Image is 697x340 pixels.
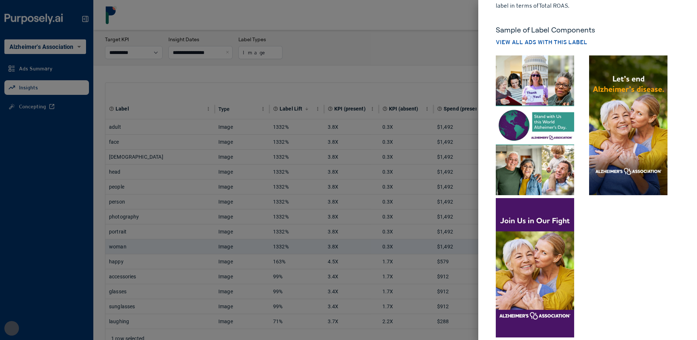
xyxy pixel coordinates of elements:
[496,38,587,47] button: View all ads with this label
[496,25,680,35] h5: Sample of Label Components
[496,198,574,337] img: img304697d2693f47f053d45d9d0fbb5d1e
[589,55,667,195] img: img625e96e04e8f25d621fe2454c6bb58d1
[496,55,574,195] img: img54e75bee33d9881fd439e59e1b46707d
